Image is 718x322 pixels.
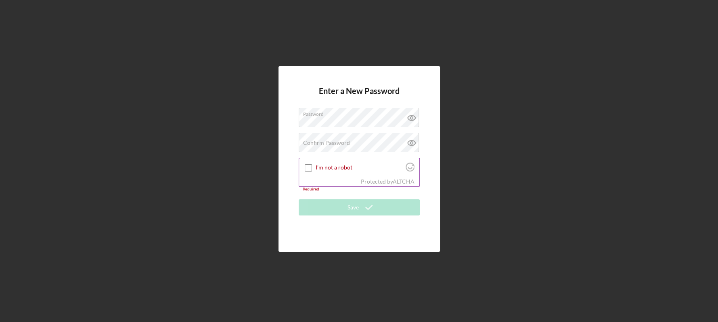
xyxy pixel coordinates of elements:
button: Save [299,199,420,215]
div: Required [299,187,420,192]
a: Visit Altcha.org [393,178,414,185]
h4: Enter a New Password [319,86,400,108]
div: Protected by [361,178,414,185]
a: Visit Altcha.org [406,166,414,173]
div: Save [347,199,359,215]
label: I'm not a robot [316,164,403,171]
label: Password [303,108,419,117]
label: Confirm Password [303,140,350,146]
